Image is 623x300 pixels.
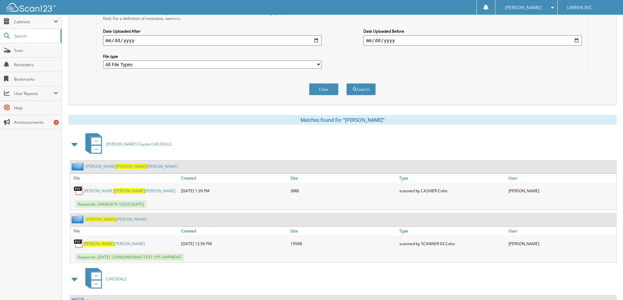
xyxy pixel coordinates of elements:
span: Bookmarks [14,76,58,82]
label: File type [103,54,321,59]
a: Created [180,227,289,235]
label: Date Uploaded Before [363,28,582,34]
input: start [103,35,321,46]
span: Scan [14,48,58,53]
a: [PERSON_NAME][PERSON_NAME] [85,216,147,222]
div: scanned by SCANNER 03 Color [398,237,507,250]
a: CAR DEALS [81,266,127,292]
span: User Reports [14,91,54,96]
input: end [363,35,582,46]
img: scan123-logo-white.svg [7,3,56,12]
div: scanned by CASHIER Color [398,184,507,197]
a: Created [180,174,289,182]
div: [PERSON_NAME] [507,237,616,250]
span: Reminders [14,62,58,68]
span: [PERSON_NAME] [505,6,542,9]
div: 4 [54,120,59,125]
a: Size [289,174,398,182]
div: 3MB [289,184,398,197]
span: [PERSON_NAME] [85,216,116,222]
a: [PERSON_NAME][PERSON_NAME][PERSON_NAME] [85,164,178,169]
a: [PERSON_NAME][PERSON_NAME][PERSON_NAME] [83,188,176,194]
span: LIBRKN INC [567,6,592,9]
a: [PERSON_NAME] Toyota CAR DEALS [81,131,172,157]
a: File [70,174,180,182]
a: File [70,227,180,235]
a: Type [398,227,507,235]
span: [PERSON_NAME] [114,188,145,194]
div: Matches found for "[PERSON_NAME]" [68,115,616,125]
span: Keywords: [DATE] 1Z9482990394671537 UPS SHIPMENT [75,253,184,261]
img: PDF.png [74,239,83,248]
span: CAR DEALS [106,276,127,282]
button: Search [346,83,376,95]
img: PDF.png [74,186,83,196]
a: here [172,16,180,21]
div: [DATE] 12:56 PM [180,237,289,250]
a: User [507,227,616,235]
span: [PERSON_NAME] [83,241,114,246]
div: 195KB [289,237,398,250]
img: folder2.png [72,215,85,223]
div: All metadata fields are searched by default. Select a cabinet with metadata to enable filtering b... [103,10,321,21]
span: [PERSON_NAME] [116,164,147,169]
a: Type [398,174,507,182]
div: [PERSON_NAME] [507,184,616,197]
span: Keywords: GW483070 16325 [DATE] [75,200,147,208]
div: [DATE] 1:39 PM [180,184,289,197]
a: [PERSON_NAME][PERSON_NAME] [83,241,145,246]
img: folder2.png [72,162,85,170]
span: Announcements [14,119,58,125]
a: User [507,174,616,182]
span: Help [14,105,58,111]
span: Search [14,33,57,39]
span: [PERSON_NAME] Toyota CAR DEALS [106,141,172,147]
span: Cabinets [14,19,54,24]
label: Date Uploaded After [103,28,321,34]
button: Clear [309,83,338,95]
a: Size [289,227,398,235]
